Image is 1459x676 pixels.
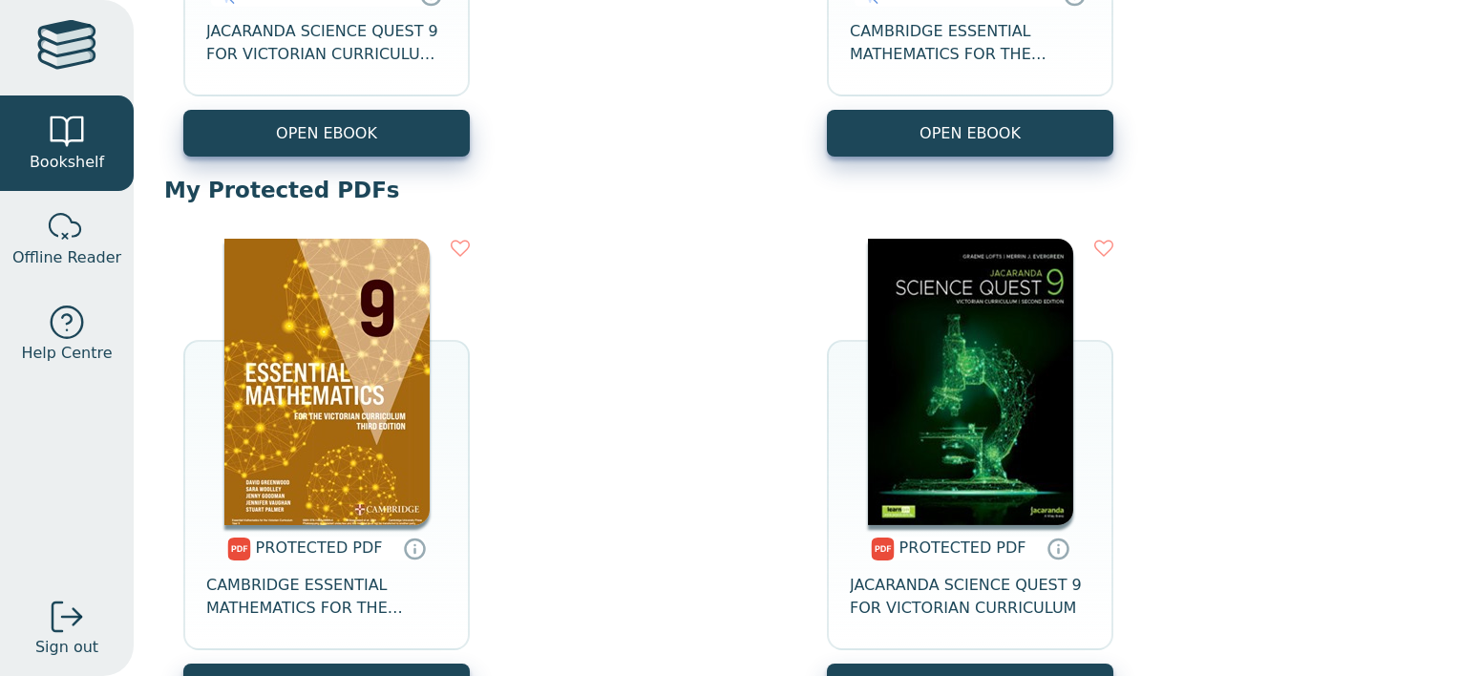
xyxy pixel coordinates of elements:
[403,537,426,560] a: Protected PDFs cannot be printed, copied or shared. They can be accessed online through Education...
[871,538,895,560] img: pdf.svg
[206,574,447,620] span: CAMBRIDGE ESSENTIAL MATHEMATICS FOR THE VICTORIAN CURRICULUM YEAR 9 3E
[183,110,470,157] button: OPEN EBOOK
[164,176,1428,204] p: My Protected PDFs
[224,239,430,525] img: b673ef71-8de6-4ac1-b5e1-0d307aac8e6f.jpg
[899,539,1026,557] span: PROTECTED PDF
[256,539,383,557] span: PROTECTED PDF
[21,342,112,365] span: Help Centre
[227,538,251,560] img: pdf.svg
[1047,537,1069,560] a: Protected PDFs cannot be printed, copied or shared. They can be accessed online through Education...
[827,110,1113,157] button: OPEN EBOOK
[206,20,447,66] span: JACARANDA SCIENCE QUEST 9 FOR VICTORIAN CURRICULUM LEARNON 2E EBOOK
[850,20,1090,66] span: CAMBRIDGE ESSENTIAL MATHEMATICS FOR THE VICTORIAN CURRICULUM YEAR 9 EBOOK 3E
[850,574,1090,620] span: JACARANDA SCIENCE QUEST 9 FOR VICTORIAN CURRICULUM
[868,239,1073,525] img: 4d3ee6f9-c5d0-470b-adb9-4851ebf32eae.jpg
[12,246,121,269] span: Offline Reader
[35,636,98,659] span: Sign out
[30,151,104,174] span: Bookshelf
